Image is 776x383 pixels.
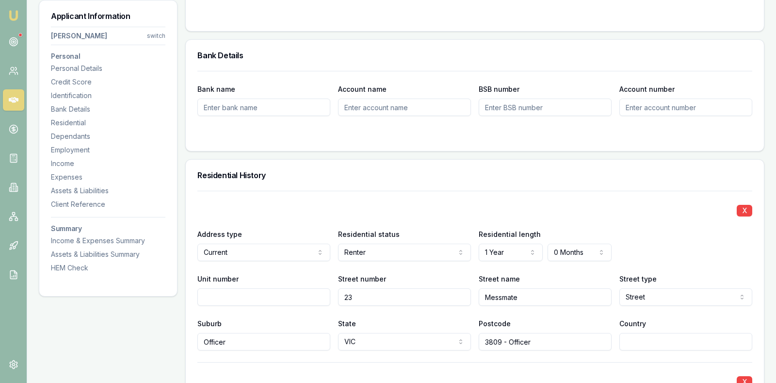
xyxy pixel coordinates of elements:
[51,250,165,259] div: Assets & Liabilities Summary
[51,64,165,73] div: Personal Details
[51,236,165,246] div: Income & Expenses Summary
[51,263,165,273] div: HEM Check
[197,171,752,179] h3: Residential History
[338,230,400,238] label: Residential status
[51,104,165,114] div: Bank Details
[147,32,165,40] div: switch
[51,200,165,209] div: Client Reference
[479,99,612,116] input: Enter BSB number
[197,230,242,238] label: Address type
[479,275,520,283] label: Street name
[619,275,657,283] label: Street type
[51,225,165,232] h3: Summary
[51,31,107,41] div: [PERSON_NAME]
[51,118,165,128] div: Residential
[51,172,165,182] div: Expenses
[51,132,165,141] div: Dependants
[479,85,519,93] label: BSB number
[197,99,330,116] input: Enter bank name
[737,205,752,216] button: X
[51,145,165,155] div: Employment
[51,53,165,60] h3: Personal
[197,319,222,328] label: Suburb
[51,159,165,168] div: Income
[51,12,165,20] h3: Applicant Information
[338,275,386,283] label: Street number
[197,85,235,93] label: Bank name
[197,275,239,283] label: Unit number
[619,319,646,328] label: Country
[619,85,675,93] label: Account number
[479,230,541,238] label: Residential length
[338,319,356,328] label: State
[51,91,165,100] div: Identification
[479,319,511,328] label: Postcode
[619,99,752,116] input: Enter account number
[51,77,165,87] div: Credit Score
[8,10,19,21] img: emu-icon-u.png
[197,51,752,59] h3: Bank Details
[338,99,471,116] input: Enter account name
[338,85,387,93] label: Account name
[51,186,165,196] div: Assets & Liabilities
